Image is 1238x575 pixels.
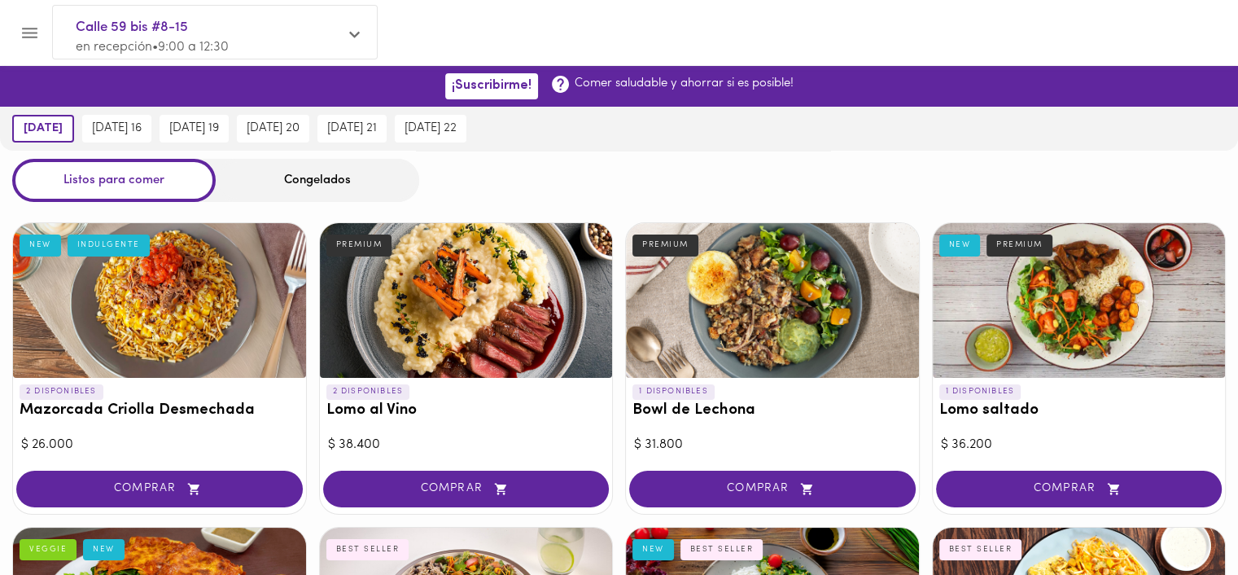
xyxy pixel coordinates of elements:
[629,471,916,507] button: COMPRAR
[83,539,125,560] div: NEW
[216,159,419,202] div: Congelados
[626,223,919,378] div: Bowl de Lechona
[237,115,309,143] button: [DATE] 20
[343,482,589,496] span: COMPRAR
[10,13,50,53] button: Menu
[1144,481,1222,559] iframe: Messagebird Livechat Widget
[76,17,338,38] span: Calle 59 bis #8-15
[326,384,410,399] p: 2 DISPONIBLES
[12,115,74,143] button: [DATE]
[20,402,300,419] h3: Mazorcada Criolla Desmechada
[632,402,912,419] h3: Bowl de Lechona
[12,159,216,202] div: Listos para comer
[941,436,1218,454] div: $ 36.200
[13,223,306,378] div: Mazorcada Criolla Desmechada
[939,539,1022,560] div: BEST SELLER
[650,482,895,496] span: COMPRAR
[939,402,1219,419] h3: Lomo saltado
[68,235,150,256] div: INDULGENTE
[936,471,1223,507] button: COMPRAR
[634,436,911,454] div: $ 31.800
[326,539,409,560] div: BEST SELLER
[405,121,457,136] span: [DATE] 22
[76,41,229,54] span: en recepción • 9:00 a 12:30
[24,121,63,136] span: [DATE]
[939,384,1021,399] p: 1 DISPONIBLES
[956,482,1202,496] span: COMPRAR
[452,78,532,94] span: ¡Suscribirme!
[632,384,715,399] p: 1 DISPONIBLES
[247,121,300,136] span: [DATE] 20
[326,402,606,419] h3: Lomo al Vino
[320,223,613,378] div: Lomo al Vino
[328,436,605,454] div: $ 38.400
[939,235,981,256] div: NEW
[933,223,1226,378] div: Lomo saltado
[986,235,1052,256] div: PREMIUM
[16,471,303,507] button: COMPRAR
[92,121,142,136] span: [DATE] 16
[21,436,298,454] div: $ 26.000
[323,471,610,507] button: COMPRAR
[20,384,103,399] p: 2 DISPONIBLES
[37,482,282,496] span: COMPRAR
[680,539,763,560] div: BEST SELLER
[169,121,219,136] span: [DATE] 19
[20,235,61,256] div: NEW
[326,235,392,256] div: PREMIUM
[575,75,794,92] p: Comer saludable y ahorrar si es posible!
[632,235,698,256] div: PREMIUM
[445,73,538,99] button: ¡Suscribirme!
[160,115,229,143] button: [DATE] 19
[20,539,77,560] div: VEGGIE
[327,121,377,136] span: [DATE] 21
[317,115,387,143] button: [DATE] 21
[395,115,466,143] button: [DATE] 22
[82,115,151,143] button: [DATE] 16
[632,539,674,560] div: NEW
